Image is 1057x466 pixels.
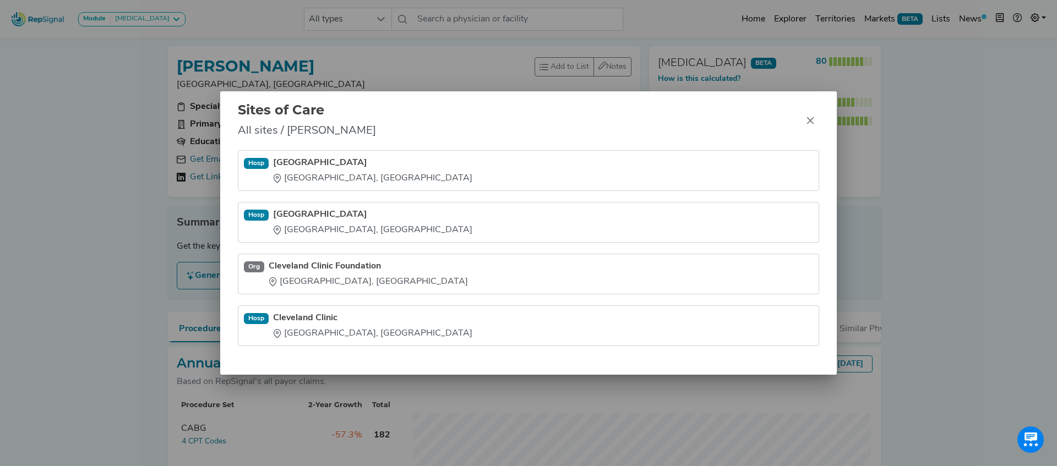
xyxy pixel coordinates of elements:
[802,112,819,129] button: Close
[238,102,376,118] h2: Sites of Care
[244,158,269,169] div: Hosp
[244,210,269,221] div: Hosp
[269,275,468,288] div: [GEOGRAPHIC_DATA], [GEOGRAPHIC_DATA]
[273,327,472,340] div: [GEOGRAPHIC_DATA], [GEOGRAPHIC_DATA]
[273,208,472,221] a: [GEOGRAPHIC_DATA]
[273,156,472,169] a: [GEOGRAPHIC_DATA]
[273,311,472,325] a: Cleveland Clinic
[244,261,264,272] div: Org
[273,223,472,237] div: [GEOGRAPHIC_DATA], [GEOGRAPHIC_DATA]
[269,260,468,273] a: Cleveland Clinic Foundation
[244,313,269,324] div: Hosp
[238,123,376,139] span: All sites / [PERSON_NAME]
[273,172,472,185] div: [GEOGRAPHIC_DATA], [GEOGRAPHIC_DATA]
